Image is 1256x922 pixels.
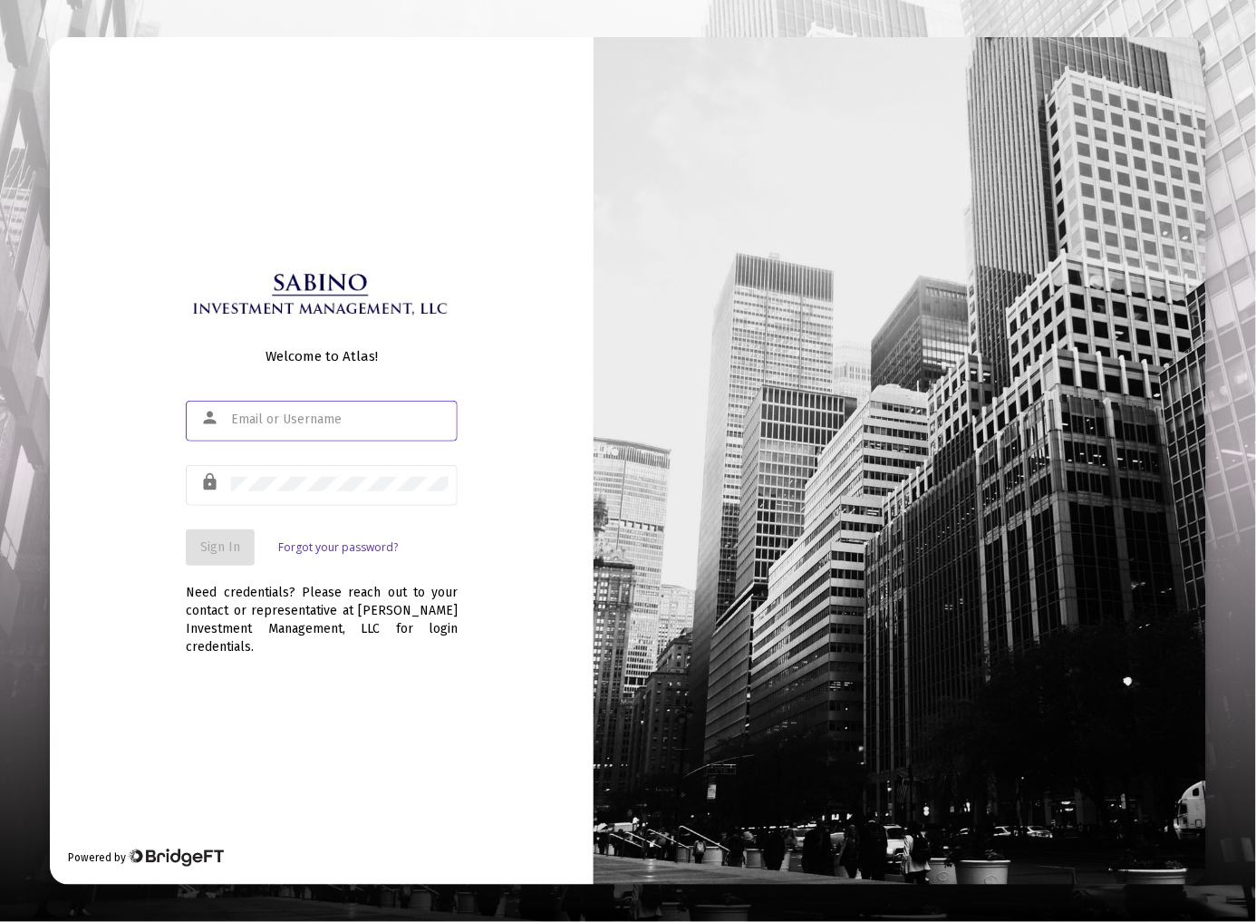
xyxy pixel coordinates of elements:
img: Logo [186,267,458,332]
div: Powered by [68,849,223,867]
div: Welcome to Atlas! [186,347,458,365]
mat-icon: person [200,407,222,429]
span: Sign In [200,539,240,555]
div: Need credentials? Please reach out to your contact or representative at [PERSON_NAME] Investment ... [186,566,458,656]
img: Bridge Financial Technology Logo [128,849,223,867]
input: Email or Username [231,412,449,427]
mat-icon: lock [200,471,222,493]
a: Forgot your password? [278,539,398,557]
button: Sign In [186,529,255,566]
